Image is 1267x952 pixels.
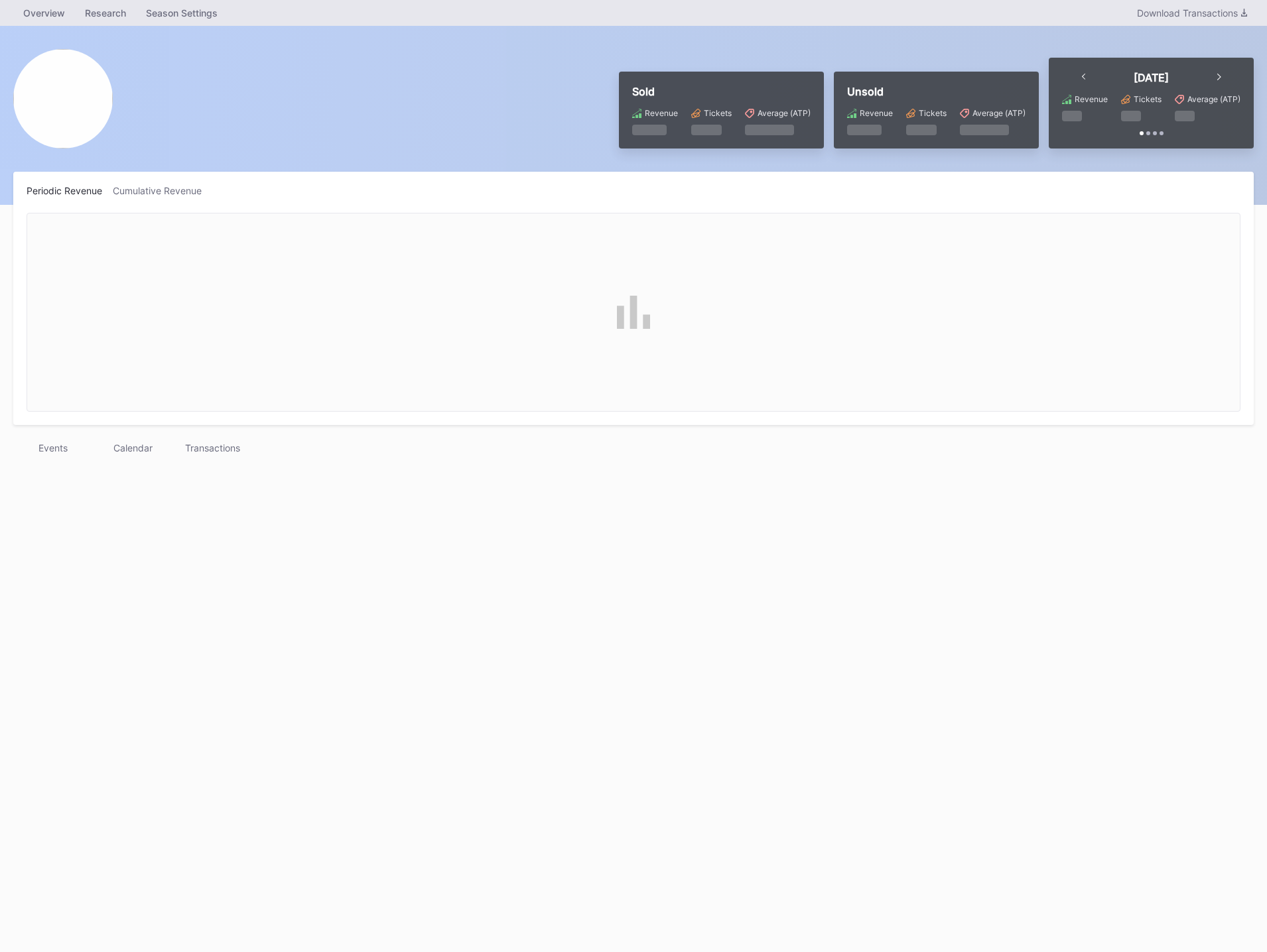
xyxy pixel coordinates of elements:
div: Revenue [860,108,893,118]
div: Average (ATP) [1187,94,1240,104]
div: Periodic Revenue [27,185,113,196]
div: Tickets [704,108,732,118]
div: Transactions [172,438,252,457]
a: Overview [13,3,75,23]
div: Events [13,438,93,457]
div: Revenue [645,108,678,118]
div: Cumulative Revenue [113,185,212,196]
div: Tickets [919,108,947,118]
div: Download Transactions [1137,7,1247,19]
a: Research [75,3,136,23]
button: Download Transactions [1130,4,1254,22]
div: Sold [632,85,811,98]
div: Revenue [1075,94,1108,104]
div: Unsold [847,85,1026,98]
div: [DATE] [1134,71,1169,84]
div: Calendar [93,438,172,457]
div: Tickets [1134,94,1162,104]
a: Season Settings [136,3,228,23]
div: Average (ATP) [972,108,1026,118]
div: Average (ATP) [758,108,811,118]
